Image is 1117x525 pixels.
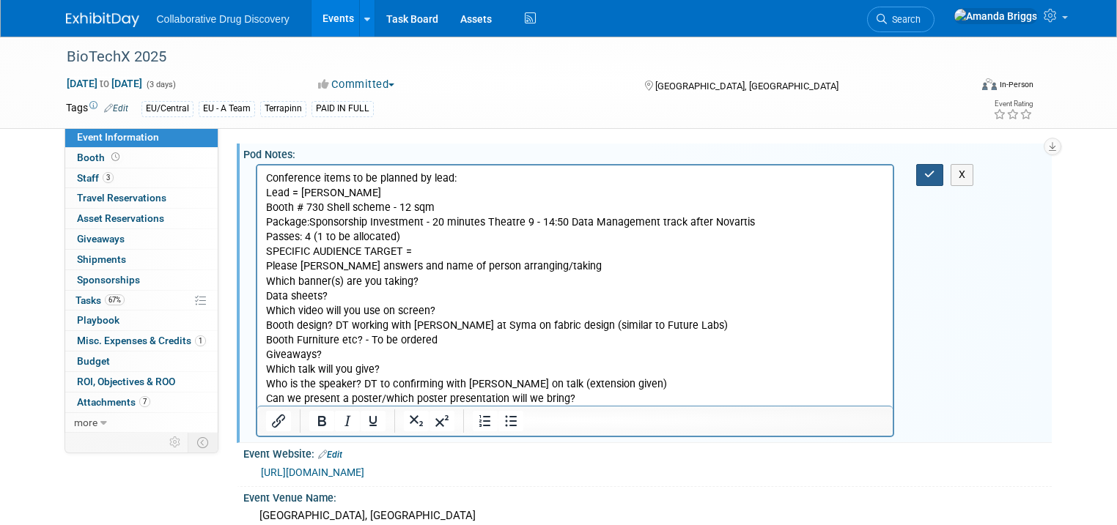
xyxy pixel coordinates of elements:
a: Tasks67% [65,291,218,310]
img: Amanda Briggs [954,8,1038,24]
span: [GEOGRAPHIC_DATA], [GEOGRAPHIC_DATA] [655,81,838,92]
button: Insert/edit link [266,411,291,431]
span: Booth not reserved yet [108,152,122,163]
a: Budget [65,351,218,371]
span: (3 days) [145,80,176,89]
td: Toggle Event Tabs [188,433,218,452]
button: Italic [335,411,360,431]
span: Attachments [77,396,150,408]
a: Staff3 [65,168,218,188]
p: Conference items to be planned by lead: Lead = [PERSON_NAME] Booth # 730 Shell scheme - 12 sqm Pa... [9,6,628,241]
span: 3 [103,172,114,183]
td: Personalize Event Tab Strip [163,433,188,452]
span: Sponsorships [77,274,140,286]
a: [URL][DOMAIN_NAME] [261,466,364,478]
a: Attachments7 [65,392,218,412]
a: Playbook [65,310,218,330]
a: Travel Reservations [65,188,218,208]
a: Booth [65,148,218,168]
button: Bold [309,411,334,431]
span: Shipments [77,253,126,265]
span: Booth [77,152,122,163]
a: Misc. Expenses & Credits1 [65,331,218,351]
span: Event Information [77,131,159,143]
a: Edit [318,450,342,460]
a: Shipments [65,250,218,269]
span: ROI, Objectives & ROO [77,376,175,387]
span: Staff [77,172,114,184]
body: Rich Text Area. Press ALT-0 for help. [8,6,629,241]
a: Giveaways [65,229,218,249]
a: Sponsorships [65,270,218,290]
iframe: Rich Text Area [257,165,893,406]
div: PAID IN FULL [311,101,374,116]
a: Event Information [65,127,218,147]
a: Search [867,7,934,32]
img: Format-Inperson.png [982,78,997,90]
div: Event Rating [993,100,1033,108]
img: ExhibitDay [66,12,139,27]
button: Bullet list [498,411,523,431]
a: Edit [104,103,128,113]
span: to [97,78,111,89]
span: [DATE] [DATE] [66,77,143,90]
span: Search [887,14,921,25]
div: In-Person [999,79,1033,90]
td: Tags [66,100,128,117]
span: Travel Reservations [77,192,166,204]
div: Event Format [891,76,1033,98]
div: Terrapinn [260,101,306,116]
a: more [65,413,218,433]
span: 7 [139,396,150,407]
span: Budget [77,355,110,367]
div: Event Venue Name: [243,487,1052,505]
div: Pod Notes: [243,144,1052,162]
div: Event Website: [243,443,1052,462]
div: EU/Central [141,101,193,116]
span: Collaborative Drug Discovery [157,13,290,25]
span: Playbook [77,314,119,326]
button: X [951,164,974,185]
button: Superscript [430,411,454,431]
span: Giveaways [77,233,125,245]
div: EU - A Team [199,101,255,116]
span: more [74,417,97,428]
a: ROI, Objectives & ROO [65,372,218,392]
div: BioTechX 2025 [62,44,951,70]
a: Asset Reservations [65,209,218,228]
span: 67% [105,294,125,305]
span: Tasks [75,294,125,306]
span: Misc. Expenses & Credits [77,335,206,346]
button: Subscript [404,411,429,431]
span: Asset Reservations [77,212,164,224]
span: 1 [195,335,206,346]
button: Underline [361,411,386,431]
button: Committed [313,77,400,92]
button: Numbered list [473,411,498,431]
